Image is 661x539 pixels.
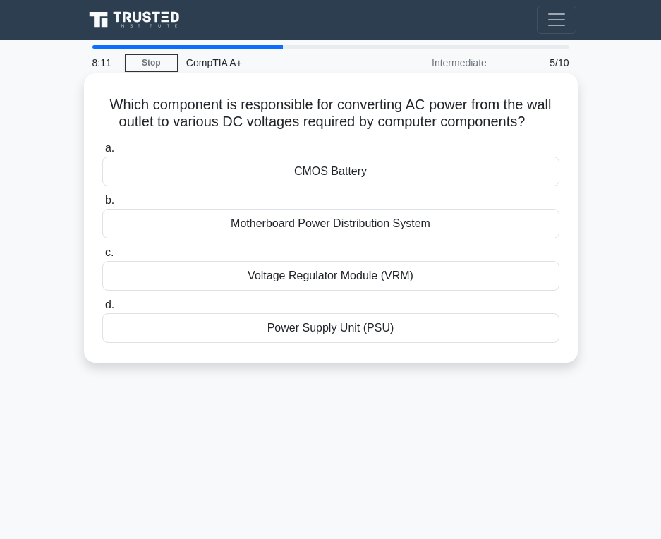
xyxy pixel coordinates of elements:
div: 8:11 [84,49,125,77]
span: a. [105,142,114,154]
div: CMOS Battery [102,157,559,186]
span: c. [105,246,114,258]
div: 5/10 [495,49,578,77]
span: d. [105,298,114,310]
div: Motherboard Power Distribution System [102,209,559,238]
div: Power Supply Unit (PSU) [102,313,559,343]
span: b. [105,194,114,206]
a: Stop [125,54,178,72]
div: Voltage Regulator Module (VRM) [102,261,559,291]
h5: Which component is responsible for converting AC power from the wall outlet to various DC voltage... [101,96,561,131]
div: CompTIA A+ [178,49,372,77]
div: Intermediate [372,49,495,77]
button: Toggle navigation [537,6,576,34]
